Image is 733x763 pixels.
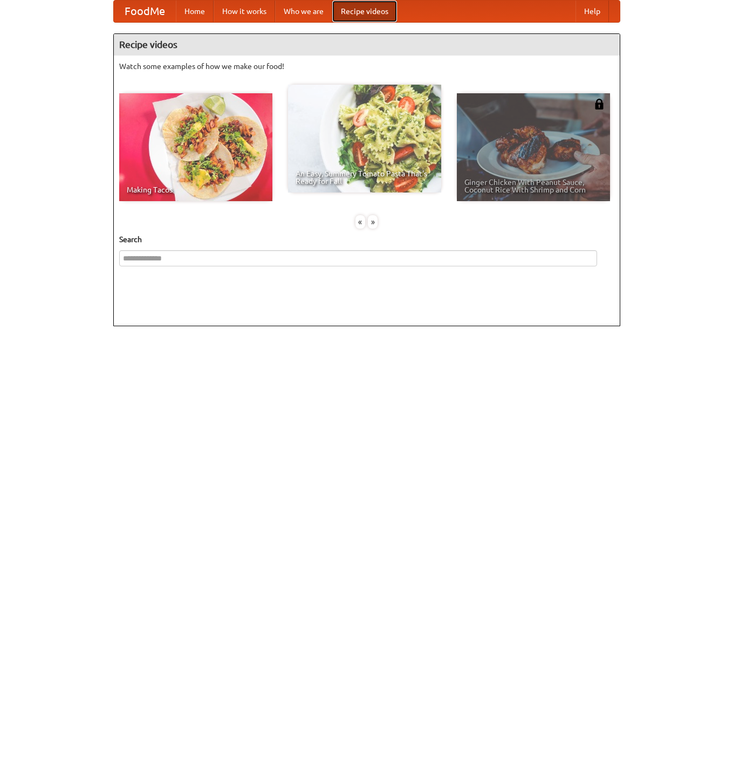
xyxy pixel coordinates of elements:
span: Making Tacos [127,186,265,194]
a: Help [576,1,609,22]
a: Recipe videos [332,1,397,22]
a: How it works [214,1,275,22]
a: Home [176,1,214,22]
a: Making Tacos [119,93,272,201]
a: An Easy, Summery Tomato Pasta That's Ready for Fall [288,85,441,193]
h4: Recipe videos [114,34,620,56]
h5: Search [119,234,614,245]
div: « [355,215,365,229]
p: Watch some examples of how we make our food! [119,61,614,72]
a: Who we are [275,1,332,22]
a: FoodMe [114,1,176,22]
img: 483408.png [594,99,605,109]
div: » [368,215,378,229]
span: An Easy, Summery Tomato Pasta That's Ready for Fall [296,170,434,185]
